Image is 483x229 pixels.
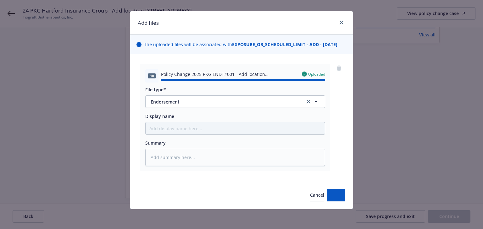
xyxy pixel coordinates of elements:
span: Endorsement [151,99,296,105]
span: Uploaded [308,72,325,77]
span: Add files [327,192,345,198]
span: Display name [145,113,174,119]
a: close [338,19,345,26]
span: Cancel [310,192,324,198]
span: pdf [148,73,156,78]
button: Endorsementclear selection [145,95,325,108]
h1: Add files [138,19,159,27]
button: Add files [327,189,345,201]
a: remove [335,64,343,72]
input: Add display name here... [146,122,325,134]
a: clear selection [305,98,312,105]
span: The uploaded files will be associated with [144,41,337,48]
button: Cancel [310,189,324,201]
strong: EXPOSURE_OR_SCHEDULED_LIMIT - ADD - [DATE] [232,41,337,47]
span: Summary [145,140,166,146]
span: File type* [145,87,166,93]
span: Policy Change 2025 PKG ENDT#001 - Add location [STREET_ADDRESS]pdf [161,71,297,77]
